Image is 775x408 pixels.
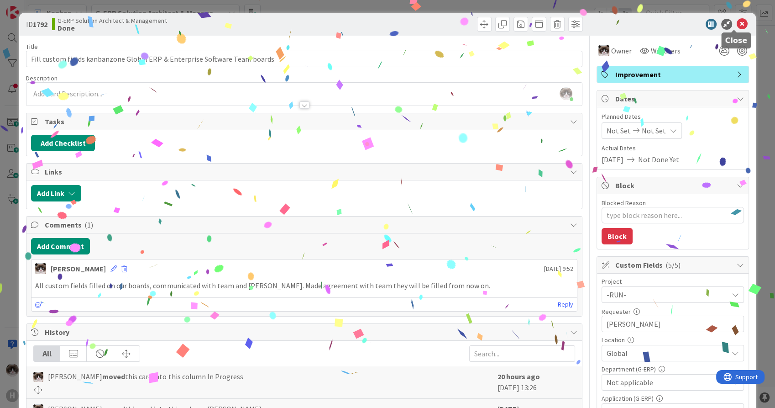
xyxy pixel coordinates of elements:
a: Reply [558,299,573,310]
span: Not Set [642,125,666,136]
div: Project [602,278,744,285]
div: Application (G-ERP) [602,395,744,402]
div: [PERSON_NAME] [51,263,106,274]
span: ( 1 ) [84,220,93,229]
input: type card name here... [26,51,582,67]
span: Links [45,166,565,177]
span: Planned Dates [602,112,744,122]
span: Actual Dates [602,143,744,153]
span: [DATE] [602,154,623,165]
div: [DATE] 13:26 [497,371,575,394]
span: Owner [611,45,632,56]
label: Blocked Reason [602,199,646,207]
b: moved [102,372,125,381]
span: Block [615,180,732,191]
input: Search... [469,345,575,362]
button: Add Link [31,185,81,201]
img: Kv [33,372,43,382]
span: ID [26,19,47,30]
button: Block [602,228,633,244]
h5: Close [725,36,747,45]
span: Tasks [45,116,565,127]
span: Custom Fields [615,260,732,270]
span: Comments [45,219,565,230]
span: Not Set [607,125,631,136]
span: Not applicable [607,377,728,388]
span: Description [26,74,58,82]
div: Department (G-ERP) [602,366,744,372]
b: Done [58,24,167,32]
span: -RUN- [607,288,723,301]
img: cF1764xS6KQF0UDQ8Ib5fgQIGsMebhp9.jfif [560,87,572,100]
button: Add Checklist [31,135,95,151]
span: Global [607,348,728,359]
span: [PERSON_NAME] this card into this column In Progress [48,371,243,382]
img: Kv [35,263,46,274]
b: 20 hours ago [497,372,540,381]
span: History [45,327,565,338]
span: Watchers [651,45,681,56]
span: ( 5/5 ) [665,260,681,270]
span: G-ERP Solution Architect & Management [58,17,167,24]
p: All custom fields filled on our boards, communicated with team and [PERSON_NAME]. Made agreement ... [35,281,573,291]
label: Title [26,42,38,51]
div: Location [602,337,744,343]
img: Kv [598,45,609,56]
button: Add Comment [31,238,90,254]
span: Support [19,1,42,12]
span: Not Done Yet [638,154,679,165]
span: Dates [615,93,732,104]
div: All [34,346,60,361]
b: 1792 [33,20,47,29]
span: [DATE] 9:52 [544,264,573,274]
label: Requester [602,307,631,316]
span: Improvement [615,69,732,80]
